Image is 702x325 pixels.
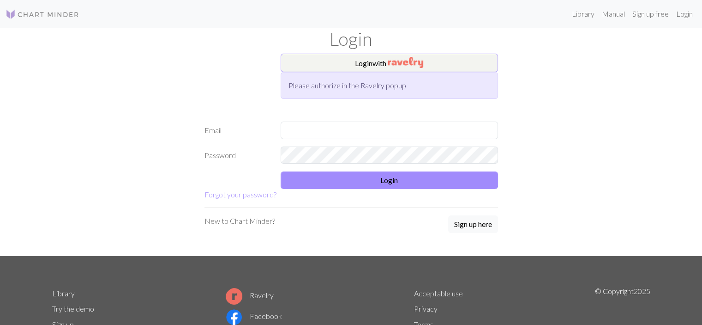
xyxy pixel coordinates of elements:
button: Sign up here [448,215,498,233]
img: Ravelry [388,57,423,68]
a: Library [52,289,75,298]
a: Acceptable use [414,289,463,298]
img: Logo [6,9,79,20]
a: Sign up here [448,215,498,234]
label: Password [199,147,275,164]
a: Login [672,5,696,23]
button: Loginwith [281,54,498,72]
label: Email [199,122,275,139]
img: Ravelry logo [226,288,242,305]
a: Manual [598,5,629,23]
a: Sign up free [629,5,672,23]
div: Please authorize in the Ravelry popup [281,72,498,99]
p: New to Chart Minder? [204,215,275,227]
a: Try the demo [52,304,94,313]
button: Login [281,172,498,189]
a: Ravelry [226,291,274,300]
a: Privacy [414,304,438,313]
h1: Login [47,28,656,50]
a: Forgot your password? [204,190,276,199]
a: Library [568,5,598,23]
a: Facebook [226,312,282,320]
